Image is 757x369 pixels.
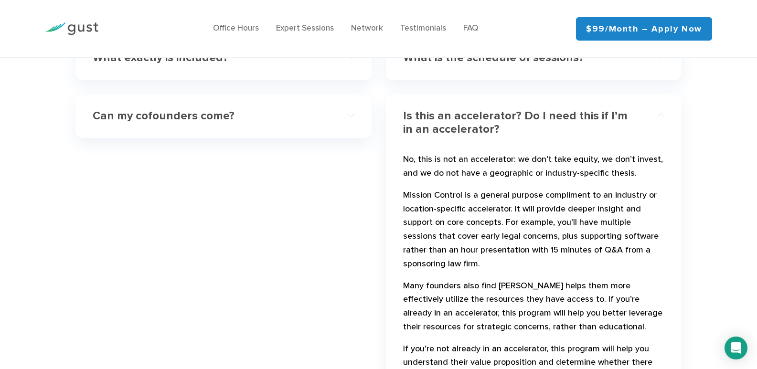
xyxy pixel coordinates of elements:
h4: What is the schedule of sessions? [403,51,639,65]
p: Mission Control is a general purpose compliment to an industry or location-specific accelerator. ... [403,189,665,275]
h4: Is this an accelerator? Do I need this if I’m in an accelerator? [403,109,639,137]
a: FAQ [463,23,478,33]
p: Many founders also find [PERSON_NAME] helps them more effectively utilize the resources they have... [403,279,665,338]
a: Office Hours [213,23,259,33]
div: Open Intercom Messenger [725,337,747,359]
a: $99/month – Apply Now [576,17,712,41]
img: Gust Logo [45,22,98,35]
a: Testimonials [400,23,446,33]
a: Expert Sessions [276,23,334,33]
a: Network [351,23,383,33]
p: No, this is not an accelerator: we don’t take equity, we don’t invest, and we do not have a geogr... [403,153,665,184]
h4: Can my cofounders come? [93,109,328,123]
h4: What exactly is included? [93,51,328,65]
